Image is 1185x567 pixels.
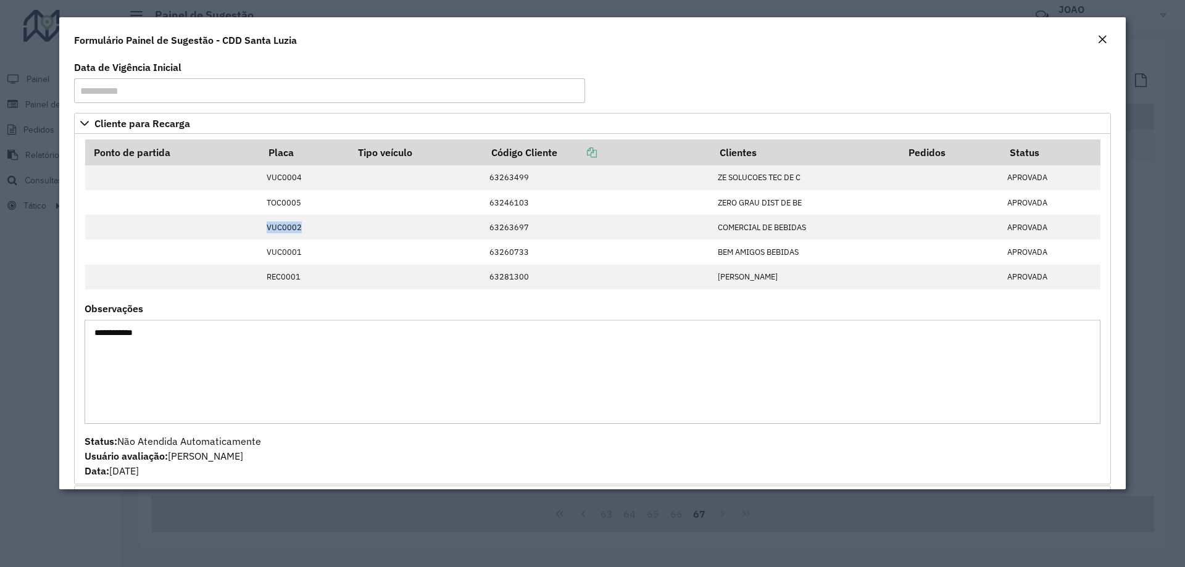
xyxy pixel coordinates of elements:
[350,139,483,165] th: Tipo veículo
[1001,190,1100,215] td: APROVADA
[85,435,261,477] span: Não Atendida Automaticamente [PERSON_NAME] [DATE]
[74,60,181,75] label: Data de Vigência Inicial
[712,165,900,190] td: ZE SOLUCOES TEC DE C
[483,139,711,165] th: Código Cliente
[260,165,350,190] td: VUC0004
[260,190,350,215] td: TOC0005
[712,239,900,264] td: BEM AMIGOS BEBIDAS
[1001,265,1100,289] td: APROVADA
[712,139,900,165] th: Clientes
[557,146,597,159] a: Copiar
[712,215,900,239] td: COMERCIAL DE BEBIDAS
[483,239,711,264] td: 63260733
[74,33,297,48] h4: Formulário Painel de Sugestão - CDD Santa Luzia
[483,265,711,289] td: 63281300
[74,486,1111,507] a: Mapas Sugeridos: Placa-Cliente
[85,301,143,316] label: Observações
[1001,215,1100,239] td: APROVADA
[260,215,350,239] td: VUC0002
[85,139,260,165] th: Ponto de partida
[1001,239,1100,264] td: APROVADA
[483,190,711,215] td: 63246103
[74,134,1111,484] div: Cliente para Recarga
[1001,165,1100,190] td: APROVADA
[260,239,350,264] td: VUC0001
[260,265,350,289] td: REC0001
[1001,139,1100,165] th: Status
[900,139,1001,165] th: Pedidos
[94,118,190,128] span: Cliente para Recarga
[712,265,900,289] td: [PERSON_NAME]
[260,139,350,165] th: Placa
[1097,35,1107,44] em: Fechar
[712,190,900,215] td: ZERO GRAU DIST DE BE
[74,113,1111,134] a: Cliente para Recarga
[85,450,168,462] strong: Usuário avaliação:
[483,165,711,190] td: 63263499
[483,215,711,239] td: 63263697
[1094,32,1111,48] button: Close
[85,435,117,447] strong: Status:
[85,465,109,477] strong: Data:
